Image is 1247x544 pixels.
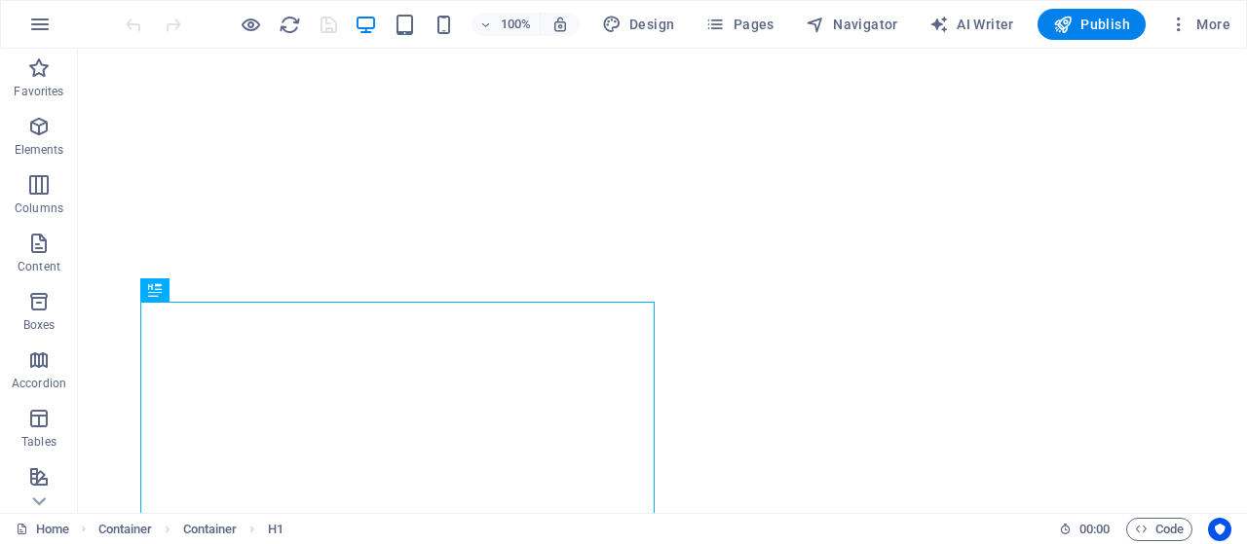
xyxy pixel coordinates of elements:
[698,9,781,40] button: Pages
[594,9,683,40] button: Design
[12,376,66,391] p: Accordion
[806,15,898,34] span: Navigator
[15,142,64,158] p: Elements
[798,9,906,40] button: Navigator
[1126,518,1192,541] button: Code
[1169,15,1230,34] span: More
[239,13,262,36] button: Click here to leave preview mode and continue editing
[1059,518,1111,541] h6: Session time
[1208,518,1231,541] button: Usercentrics
[1161,9,1238,40] button: More
[929,15,1014,34] span: AI Writer
[1135,518,1184,541] span: Code
[98,518,153,541] span: Click to select. Double-click to edit
[602,15,675,34] span: Design
[14,84,63,99] p: Favorites
[1093,522,1096,536] span: :
[501,13,532,36] h6: 100%
[278,13,301,36] button: reload
[1053,15,1130,34] span: Publish
[268,518,283,541] span: Click to select. Double-click to edit
[15,200,63,216] p: Columns
[594,9,683,40] div: Design (Ctrl+Alt+Y)
[1079,518,1110,541] span: 00 00
[98,518,283,541] nav: breadcrumb
[472,13,541,36] button: 100%
[551,16,569,33] i: On resize automatically adjust zoom level to fit chosen device.
[21,434,57,450] p: Tables
[279,14,301,36] i: Reload page
[705,15,774,34] span: Pages
[18,259,60,274] p: Content
[23,317,56,333] p: Boxes
[1038,9,1146,40] button: Publish
[183,518,238,541] span: Click to select. Double-click to edit
[16,518,69,541] a: Click to cancel selection. Double-click to open Pages
[922,9,1022,40] button: AI Writer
